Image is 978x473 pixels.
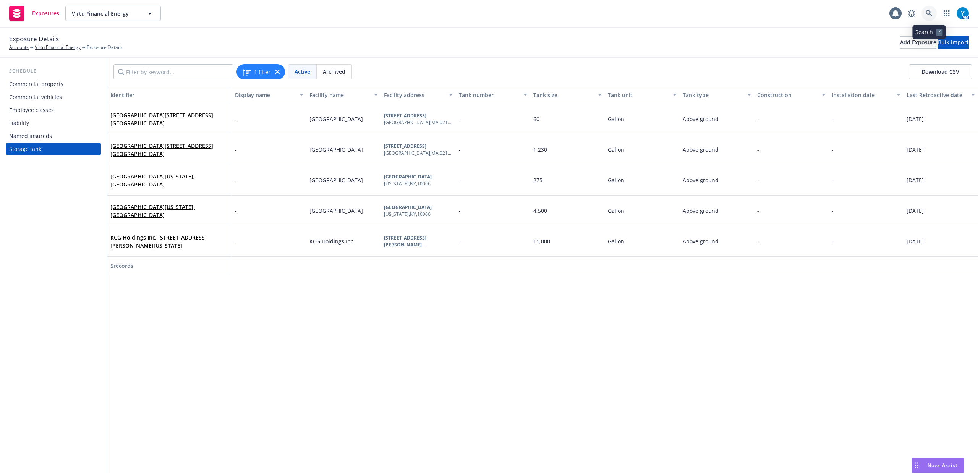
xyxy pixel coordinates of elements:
[683,146,719,153] span: Above ground
[757,177,759,184] span: -
[9,117,29,129] div: Liability
[459,177,461,184] span: -
[381,86,455,104] button: Facility address
[683,115,719,123] span: Above ground
[110,234,207,249] a: KCG Holdings Inc. [STREET_ADDRESS][PERSON_NAME][US_STATE]
[938,37,969,48] div: Bulk import
[6,67,101,75] div: Schedule
[254,68,270,76] span: 1 filter
[110,203,195,219] a: [GEOGRAPHIC_DATA][US_STATE], [GEOGRAPHIC_DATA]
[533,207,547,214] span: 4,500
[384,211,432,218] div: [US_STATE] , NY , 10006
[928,462,958,468] span: Nova Assist
[309,177,363,184] span: [GEOGRAPHIC_DATA]
[110,142,228,158] span: [GEOGRAPHIC_DATA][STREET_ADDRESS][GEOGRAPHIC_DATA]
[235,207,237,215] span: -
[832,177,834,184] span: -
[907,238,924,245] span: [DATE]
[608,146,624,153] span: Gallon
[110,173,195,188] a: [GEOGRAPHIC_DATA][US_STATE], [GEOGRAPHIC_DATA]
[912,458,921,473] div: Drag to move
[309,115,363,123] span: [GEOGRAPHIC_DATA]
[6,130,101,142] a: Named insureds
[459,91,519,99] div: Tank number
[459,207,461,214] span: -
[384,143,426,149] b: [STREET_ADDRESS]
[900,37,936,48] div: Add Exposure
[232,86,306,104] button: Display name
[306,86,381,104] button: Facility name
[907,207,924,214] span: [DATE]
[533,238,550,245] span: 11,000
[309,146,363,153] span: [GEOGRAPHIC_DATA]
[235,237,237,245] span: -
[459,115,461,123] span: -
[9,104,54,116] div: Employee classes
[235,146,237,154] span: -
[110,111,228,127] span: [GEOGRAPHIC_DATA][STREET_ADDRESS][GEOGRAPHIC_DATA]
[384,235,426,248] b: [STREET_ADDRESS][PERSON_NAME]
[757,91,817,99] div: Construction
[907,177,924,184] span: [DATE]
[608,91,668,99] div: Tank unit
[904,6,919,21] a: Report a Bug
[235,115,237,123] span: -
[9,44,29,51] a: Accounts
[384,119,452,126] div: [GEOGRAPHIC_DATA] , MA , 02112
[384,173,432,180] b: [GEOGRAPHIC_DATA]
[459,146,461,153] span: -
[683,207,719,214] span: Above ground
[904,86,978,104] button: Last Retroactive date
[456,86,530,104] button: Tank number
[832,146,834,153] span: -
[608,207,624,214] span: Gallon
[938,36,969,49] button: Bulk import
[384,150,452,157] div: [GEOGRAPHIC_DATA] , MA , 02112
[6,78,101,90] a: Commercial property
[832,115,834,123] span: -
[110,172,228,188] span: [GEOGRAPHIC_DATA][US_STATE], [GEOGRAPHIC_DATA]
[939,6,954,21] a: Switch app
[72,10,138,18] span: Virtu Financial Energy
[957,7,969,19] img: photo
[9,130,52,142] div: Named insureds
[6,143,101,155] a: Storage tank
[309,207,363,214] span: [GEOGRAPHIC_DATA]
[608,238,624,245] span: Gallon
[107,86,232,104] button: Identifier
[323,68,345,76] span: Archived
[235,176,237,184] span: -
[309,91,369,99] div: Facility name
[757,207,759,214] span: -
[384,112,426,119] b: [STREET_ADDRESS]
[110,91,228,99] div: Identifier
[832,207,834,214] span: -
[110,262,133,269] span: 5 records
[459,238,461,245] span: -
[900,36,936,49] button: Add Exposure
[533,115,539,123] span: 60
[533,146,547,153] span: 1,230
[683,177,719,184] span: Above ground
[683,91,743,99] div: Tank type
[533,177,542,184] span: 275
[384,91,444,99] div: Facility address
[65,6,161,21] button: Virtu Financial Energy
[533,91,593,99] div: Tank size
[757,115,759,123] span: -
[35,44,81,51] a: Virtu Financial Energy
[32,10,59,16] span: Exposures
[757,146,759,153] span: -
[110,203,228,219] span: [GEOGRAPHIC_DATA][US_STATE], [GEOGRAPHIC_DATA]
[608,115,624,123] span: Gallon
[907,91,967,99] div: Last Retroactive date
[9,78,63,90] div: Commercial property
[235,91,295,99] div: Display name
[6,117,101,129] a: Liability
[907,115,924,123] span: [DATE]
[757,238,759,245] span: -
[384,180,432,187] div: [US_STATE] , NY , 10006
[907,146,924,153] span: [DATE]
[309,238,355,245] span: KCG Holdings Inc.
[832,91,892,99] div: Installation date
